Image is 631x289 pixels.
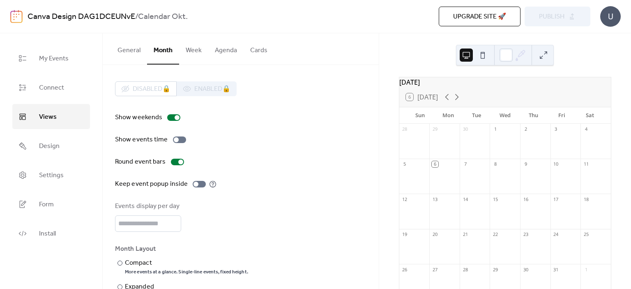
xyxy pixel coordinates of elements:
[402,266,408,273] div: 26
[39,227,56,240] span: Install
[492,161,498,167] div: 8
[600,6,621,27] div: U
[439,7,520,26] button: Upgrade site 🚀
[244,33,274,64] button: Cards
[10,10,23,23] img: logo
[523,126,529,132] div: 2
[402,161,408,167] div: 5
[406,107,434,124] div: Sun
[12,221,90,246] a: Install
[39,52,69,65] span: My Events
[12,133,90,158] a: Design
[432,231,438,238] div: 20
[463,107,491,124] div: Tue
[125,269,248,275] div: More events at a glance. Single-line events, fixed height.
[115,113,162,123] div: Show weekends
[111,33,147,64] button: General
[432,266,438,273] div: 27
[583,196,589,202] div: 18
[402,126,408,132] div: 28
[39,198,54,211] span: Form
[138,9,188,25] b: Calendar Okt.
[553,126,559,132] div: 3
[402,196,408,202] div: 12
[548,107,576,124] div: Fri
[492,196,498,202] div: 15
[39,140,60,153] span: Design
[462,231,468,238] div: 21
[553,266,559,273] div: 31
[125,258,246,268] div: Compact
[12,192,90,217] a: Form
[519,107,548,124] div: Thu
[462,161,468,167] div: 7
[12,104,90,129] a: Views
[115,179,188,189] div: Keep event popup inside
[492,126,498,132] div: 1
[583,126,589,132] div: 4
[462,266,468,273] div: 28
[462,126,468,132] div: 30
[523,196,529,202] div: 16
[28,9,135,25] a: Canva Design DAG1DCEUNvE
[12,75,90,100] a: Connect
[402,231,408,238] div: 19
[115,244,365,254] div: Month Layout
[432,161,438,167] div: 6
[434,107,463,124] div: Mon
[576,107,604,124] div: Sat
[583,231,589,238] div: 25
[12,162,90,187] a: Settings
[462,196,468,202] div: 14
[553,196,559,202] div: 17
[492,266,498,273] div: 29
[115,135,168,145] div: Show events time
[39,81,64,94] span: Connect
[492,231,498,238] div: 22
[523,266,529,273] div: 30
[553,161,559,167] div: 10
[12,46,90,71] a: My Events
[432,196,438,202] div: 13
[208,33,244,64] button: Agenda
[115,157,166,167] div: Round event bars
[115,201,180,211] div: Events display per day
[432,126,438,132] div: 29
[135,9,138,25] b: /
[553,231,559,238] div: 24
[179,33,208,64] button: Week
[583,266,589,273] div: 1
[583,161,589,167] div: 11
[491,107,519,124] div: Wed
[147,33,179,65] button: Month
[399,77,611,87] div: [DATE]
[453,12,506,22] span: Upgrade site 🚀
[39,111,57,123] span: Views
[523,231,529,238] div: 23
[39,169,64,182] span: Settings
[523,161,529,167] div: 9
